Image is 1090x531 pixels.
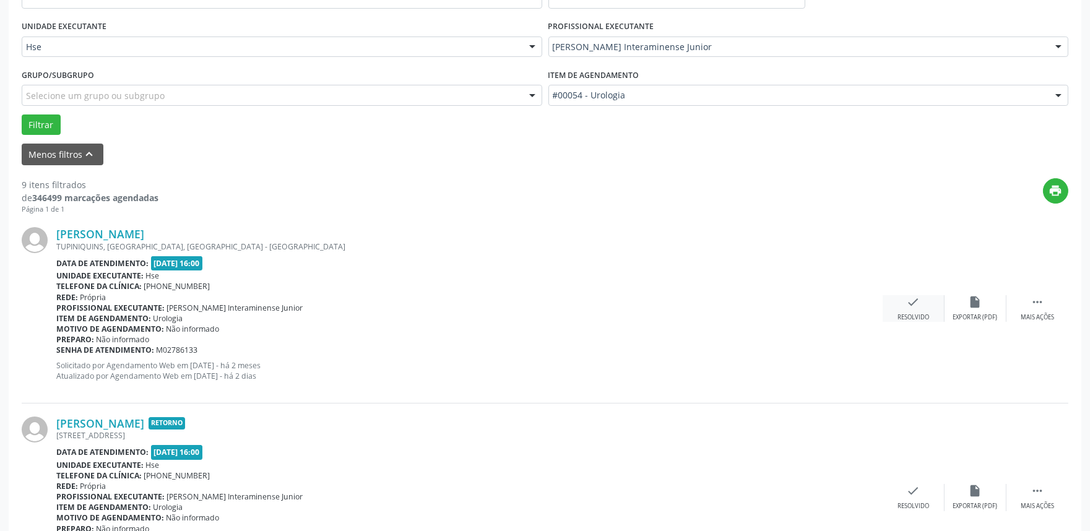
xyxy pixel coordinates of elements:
b: Telefone da clínica: [56,281,142,291]
span: Hse [26,41,517,53]
i:  [1031,484,1044,498]
span: [DATE] 16:00 [151,445,203,459]
b: Motivo de agendamento: [56,324,164,334]
div: Mais ações [1021,502,1054,511]
div: Resolvido [898,502,929,511]
span: Própria [80,292,106,303]
div: de [22,191,158,204]
span: Não informado [97,334,150,345]
div: Exportar (PDF) [953,502,998,511]
b: Item de agendamento: [56,502,151,512]
b: Data de atendimento: [56,447,149,457]
span: [PERSON_NAME] Interaminense Junior [167,491,303,502]
b: Rede: [56,292,78,303]
span: [PHONE_NUMBER] [144,281,210,291]
span: Urologia [154,502,183,512]
img: img [22,417,48,442]
span: Hse [146,460,160,470]
button: print [1043,178,1068,204]
b: Motivo de agendamento: [56,512,164,523]
span: [PERSON_NAME] Interaminense Junior [167,303,303,313]
b: Data de atendimento: [56,258,149,269]
div: Resolvido [898,313,929,322]
i:  [1031,295,1044,309]
span: #00054 - Urologia [553,89,1044,101]
span: Não informado [167,324,220,334]
span: Própria [80,481,106,491]
b: Telefone da clínica: [56,470,142,481]
strong: 346499 marcações agendadas [32,192,158,204]
span: [PERSON_NAME] Interaminense Junior [553,41,1044,53]
label: Grupo/Subgrupo [22,66,94,85]
b: Senha de atendimento: [56,345,154,355]
span: Urologia [154,313,183,324]
i: insert_drive_file [969,295,982,309]
label: Item de agendamento [548,66,639,85]
button: Menos filtroskeyboard_arrow_up [22,144,103,165]
label: UNIDADE EXECUTANTE [22,17,106,37]
span: [DATE] 16:00 [151,256,203,270]
label: PROFISSIONAL EXECUTANTE [548,17,654,37]
div: Exportar (PDF) [953,313,998,322]
a: [PERSON_NAME] [56,417,144,430]
span: M02786133 [157,345,198,355]
b: Profissional executante: [56,491,165,502]
span: Retorno [149,417,185,430]
img: img [22,227,48,253]
span: Não informado [167,512,220,523]
i: check [907,295,920,309]
button: Filtrar [22,114,61,136]
b: Item de agendamento: [56,313,151,324]
p: Solicitado por Agendamento Web em [DATE] - há 2 meses Atualizado por Agendamento Web em [DATE] - ... [56,360,883,381]
i: print [1049,184,1063,197]
i: keyboard_arrow_up [83,147,97,161]
b: Unidade executante: [56,460,144,470]
div: TUPINIQUINS, [GEOGRAPHIC_DATA], [GEOGRAPHIC_DATA] - [GEOGRAPHIC_DATA] [56,241,883,252]
i: check [907,484,920,498]
div: [STREET_ADDRESS] [56,430,883,441]
i: insert_drive_file [969,484,982,498]
b: Unidade executante: [56,270,144,281]
span: Hse [146,270,160,281]
div: Mais ações [1021,313,1054,322]
b: Rede: [56,481,78,491]
span: Selecione um grupo ou subgrupo [26,89,165,102]
b: Profissional executante: [56,303,165,313]
div: 9 itens filtrados [22,178,158,191]
div: Página 1 de 1 [22,204,158,215]
span: [PHONE_NUMBER] [144,470,210,481]
b: Preparo: [56,334,94,345]
a: [PERSON_NAME] [56,227,144,241]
